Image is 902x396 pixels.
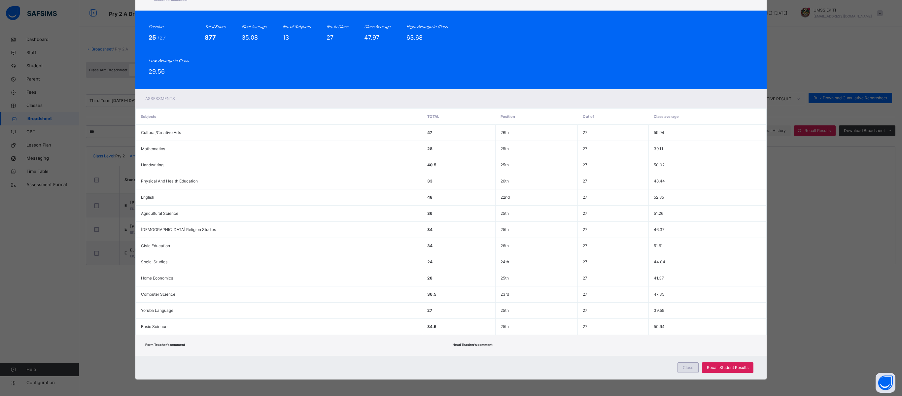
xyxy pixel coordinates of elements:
[149,24,163,29] i: Position
[406,34,423,41] span: 63.68
[427,146,433,151] span: 28
[876,373,895,393] button: Open asap
[654,114,679,119] span: Class average
[501,195,510,200] span: 22nd
[141,308,173,313] span: Yoruba Language
[205,34,216,41] span: 877
[654,179,665,183] span: 48.44
[583,130,587,135] span: 27
[427,259,433,264] span: 24
[501,130,509,135] span: 26th
[141,195,154,200] span: English
[283,34,289,41] span: 13
[654,146,663,151] span: 39.11
[683,365,693,371] span: Close
[583,211,587,216] span: 27
[145,343,185,346] span: Form Teacher's comment
[501,292,509,297] span: 23rd
[654,227,665,232] span: 46.37
[501,162,509,167] span: 25th
[583,243,587,248] span: 27
[427,324,436,329] span: 34.5
[427,179,433,183] span: 33
[654,162,665,167] span: 50.02
[141,292,175,297] span: Computer Science
[145,96,175,101] span: Assessments
[501,276,509,280] span: 25th
[141,179,198,183] span: Physical And Health Education
[583,308,587,313] span: 27
[654,276,664,280] span: 41.37
[654,130,664,135] span: 59.94
[149,58,189,63] i: Low. Average in Class
[654,259,665,264] span: 44.04
[583,195,587,200] span: 27
[141,114,156,119] span: Subjects
[242,24,267,29] i: Final Average
[427,130,432,135] span: 47
[583,146,587,151] span: 27
[242,34,258,41] span: 35.08
[406,24,448,29] i: High. Average in Class
[654,292,664,297] span: 47.35
[501,259,509,264] span: 24th
[654,324,665,329] span: 50.94
[583,227,587,232] span: 27
[141,324,167,329] span: Basic Science
[427,308,432,313] span: 27
[583,276,587,280] span: 27
[327,24,348,29] i: No. in Class
[654,243,663,248] span: 51.61
[141,276,173,280] span: Home Economics
[501,243,509,248] span: 26th
[654,308,664,313] span: 39.59
[149,68,165,75] span: 29.56
[453,343,493,346] span: Head Teacher's comment
[427,195,433,200] span: 48
[141,243,170,248] span: Civic Education
[583,114,594,119] span: Out of
[501,114,515,119] span: Position
[501,211,509,216] span: 25th
[583,292,587,297] span: 27
[141,211,178,216] span: Agricultural Science
[141,130,181,135] span: Cultural/Creative Arts
[141,162,163,167] span: Handwriting
[427,211,433,216] span: 36
[583,259,587,264] span: 27
[141,227,216,232] span: [DEMOGRAPHIC_DATA] Religion Studies
[654,195,664,200] span: 52.85
[583,162,587,167] span: 27
[501,227,509,232] span: 25th
[501,146,509,151] span: 25th
[149,34,157,41] span: 25
[327,34,333,41] span: 27
[364,24,391,29] i: Class Average
[364,34,379,41] span: 47.97
[205,24,226,29] i: Total Score
[141,259,167,264] span: Social Studies
[654,211,663,216] span: 51.26
[283,24,311,29] i: No. of Subjects
[157,34,166,41] span: /27
[427,162,436,167] span: 40.5
[501,179,509,183] span: 26th
[427,292,436,297] span: 36.5
[501,308,509,313] span: 25th
[427,243,433,248] span: 34
[427,276,433,280] span: 28
[141,146,165,151] span: Mathematics
[583,324,587,329] span: 27
[583,179,587,183] span: 27
[427,227,433,232] span: 34
[427,114,439,119] span: Total
[501,324,509,329] span: 25th
[707,365,748,371] span: Recall Student Results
